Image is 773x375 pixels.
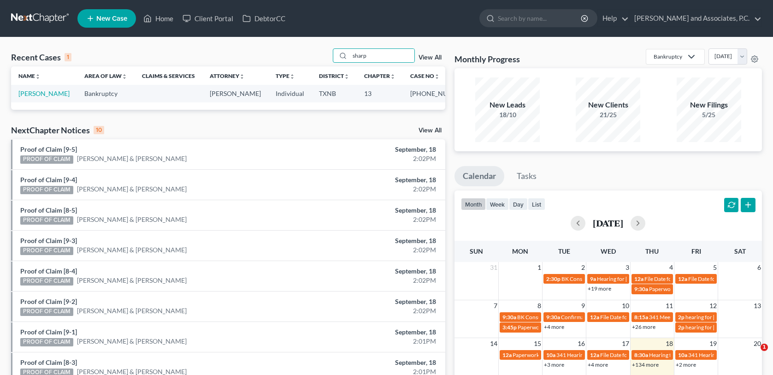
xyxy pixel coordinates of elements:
[304,358,436,367] div: September, 18
[498,10,582,27] input: Search by name...
[304,245,436,255] div: 2:02PM
[475,110,540,119] div: 18/10
[502,314,516,321] span: 9:30a
[20,216,73,225] div: PROOF OF CLAIM
[580,262,586,273] span: 2
[304,145,436,154] div: September, 18
[691,247,701,255] span: Fri
[410,72,440,79] a: Case Nounfold_more
[289,74,295,79] i: unfold_more
[593,218,623,228] h2: [DATE]
[364,72,395,79] a: Chapterunfold_more
[20,358,77,366] a: Proof of Claim [8-3]
[178,10,238,27] a: Client Portal
[319,72,349,79] a: Districtunfold_more
[588,285,611,292] a: +19 more
[304,327,436,337] div: September, 18
[756,262,762,273] span: 6
[600,351,723,358] span: File Date for [PERSON_NAME] & [PERSON_NAME]
[20,155,73,164] div: PROOF OF CLAIM
[632,361,659,368] a: +134 more
[512,247,528,255] span: Mon
[634,286,648,292] span: 9:30a
[518,324,658,331] span: Paperwork appt for [PERSON_NAME] & [PERSON_NAME]
[556,351,706,358] span: 341 Hearing for Enviro-Tech Complete Systems & Services, LLC
[649,286,740,292] span: Paperwork appt for [PERSON_NAME]
[135,66,202,85] th: Claims & Services
[304,337,436,346] div: 2:01PM
[11,52,71,63] div: Recent Cases
[77,337,187,346] a: [PERSON_NAME] & [PERSON_NAME]
[577,338,586,349] span: 16
[77,154,187,163] a: [PERSON_NAME] & [PERSON_NAME]
[489,262,498,273] span: 31
[403,85,475,102] td: [PHONE_NUMBER]
[546,275,561,282] span: 2:30p
[390,74,395,79] i: unfold_more
[77,215,187,224] a: [PERSON_NAME] & [PERSON_NAME]
[590,351,599,358] span: 12a
[517,314,597,321] span: BK Consult for [PERSON_NAME]
[677,110,741,119] div: 5/25
[561,314,714,321] span: Confirmation hearing for [PERSON_NAME] & [PERSON_NAME]
[344,74,349,79] i: unfold_more
[122,74,127,79] i: unfold_more
[20,145,77,153] a: Proof of Claim [9-5]
[20,277,73,286] div: PROOF OF CLAIM
[77,245,187,255] a: [PERSON_NAME] & [PERSON_NAME]
[96,15,127,22] span: New Case
[489,338,498,349] span: 14
[742,344,764,366] iframe: Intercom live chat
[678,275,687,282] span: 12a
[634,275,643,282] span: 12a
[304,267,436,276] div: September, 18
[632,323,655,330] a: +26 more
[537,300,542,311] span: 8
[668,262,674,273] span: 4
[419,127,442,134] a: View All
[625,262,630,273] span: 3
[276,72,295,79] a: Typeunfold_more
[546,351,555,358] span: 10a
[304,175,436,185] div: September, 18
[65,53,71,61] div: 1
[312,85,357,102] td: TXNB
[753,338,762,349] span: 20
[238,10,290,27] a: DebtorCC
[590,314,599,321] span: 12a
[35,74,41,79] i: unfold_more
[502,324,517,331] span: 3:45p
[20,298,77,305] a: Proof of Claim [9-2]
[676,361,696,368] a: +2 more
[434,74,440,79] i: unfold_more
[502,351,512,358] span: 12a
[734,247,746,255] span: Sat
[544,361,564,368] a: +3 more
[761,344,768,351] span: 1
[419,54,442,61] a: View All
[304,215,436,224] div: 2:02PM
[239,74,245,79] i: unfold_more
[268,85,312,102] td: Individual
[649,351,721,358] span: Hearing for [PERSON_NAME]
[598,10,629,27] a: Help
[630,10,761,27] a: [PERSON_NAME] and Associates, P.C.
[20,267,77,275] a: Proof of Claim [8-4]
[533,338,542,349] span: 15
[678,314,684,321] span: 2p
[94,126,104,134] div: 10
[558,247,570,255] span: Tue
[665,338,674,349] span: 18
[678,324,684,331] span: 2p
[528,198,545,210] button: list
[20,176,77,184] a: Proof of Claim [9-4]
[18,89,70,97] a: [PERSON_NAME]
[546,314,560,321] span: 9:30a
[590,275,596,282] span: 9a
[20,237,77,244] a: Proof of Claim [9-3]
[708,338,718,349] span: 19
[304,306,436,315] div: 2:02PM
[597,275,669,282] span: Hearing for [PERSON_NAME]
[475,100,540,110] div: New Leads
[688,275,762,282] span: File Date for [PERSON_NAME]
